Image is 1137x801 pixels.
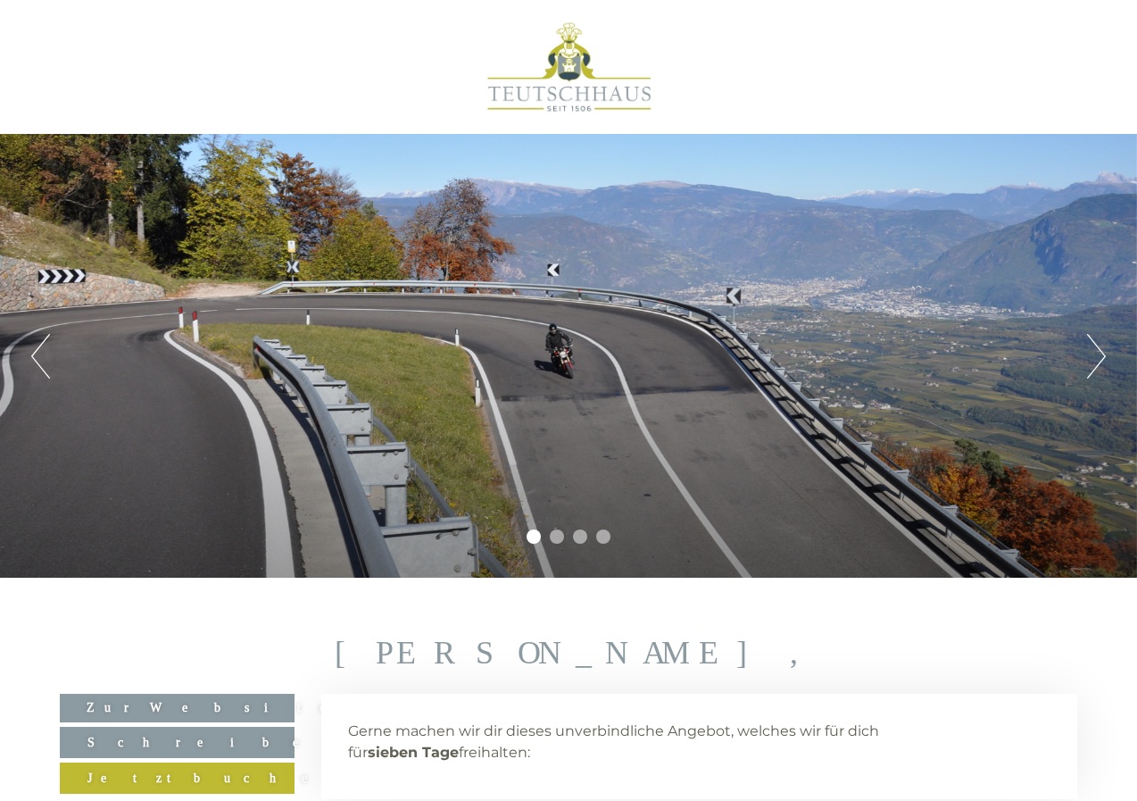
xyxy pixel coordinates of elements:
strong: sieben Tage [368,744,459,761]
a: Zur Website [60,694,295,722]
button: Previous [31,334,50,379]
button: Next [1087,334,1106,379]
a: Schreiben Sie uns [60,727,295,758]
p: Gerne machen wir dir dieses unverbindliche Angebot, welches wir für dich für freihalten: [348,721,1051,763]
a: Jetzt buchen [60,763,295,794]
h1: [PERSON_NAME], [335,636,824,672]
